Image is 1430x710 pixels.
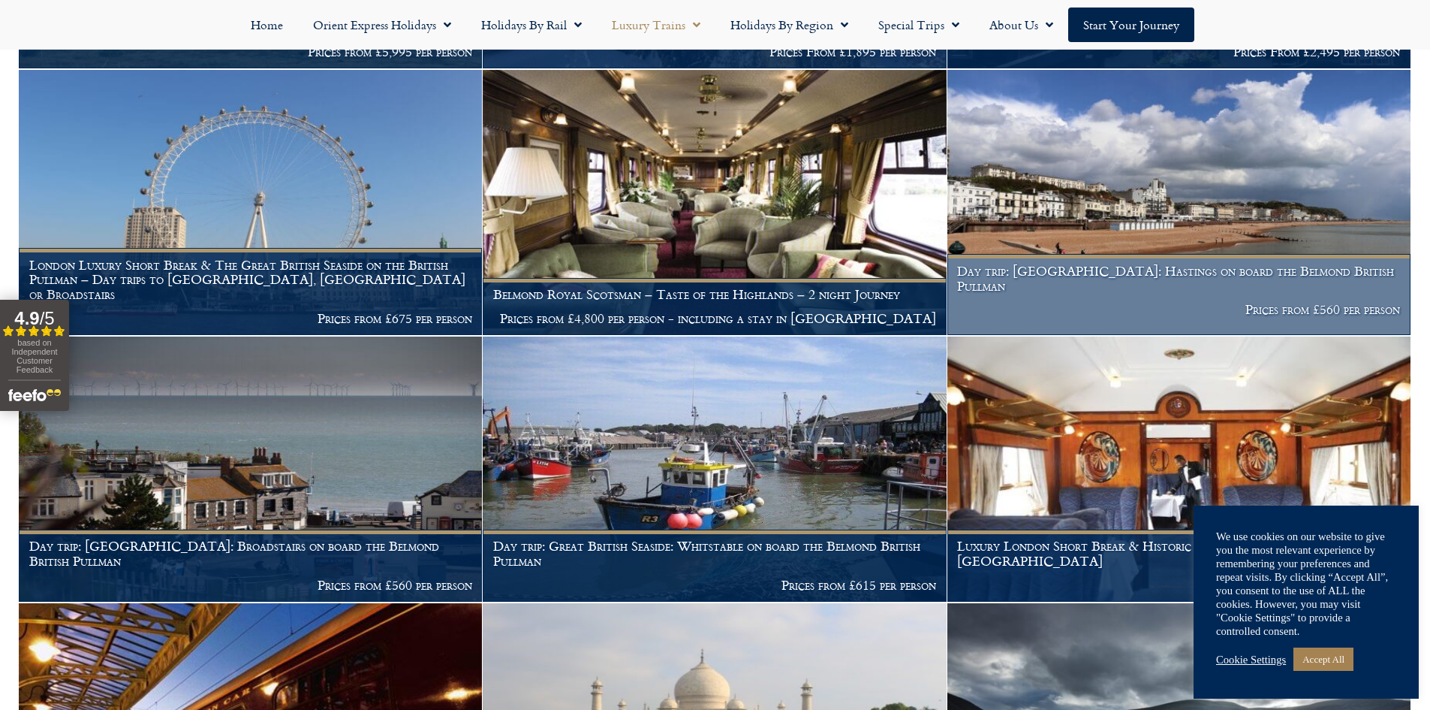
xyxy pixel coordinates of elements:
[483,337,947,603] a: Day trip: Great British Seaside: Whitstable on board the Belmond British Pullman Prices from £615...
[19,70,483,336] a: London Luxury Short Break & The Great British Seaside on the British Pullman – Day trips to [GEOG...
[8,8,1422,42] nav: Menu
[715,8,863,42] a: Holidays by Region
[29,311,472,326] p: Prices from £675 per person
[29,578,472,593] p: Prices from £560 per person
[1068,8,1194,42] a: Start your Journey
[957,539,1400,568] h1: Luxury London Short Break & Historic Bath on the [GEOGRAPHIC_DATA]
[863,8,974,42] a: Special Trips
[493,311,936,326] p: Prices from £4,800 per person - including a stay in [GEOGRAPHIC_DATA]
[29,258,472,302] h1: London Luxury Short Break & The Great British Seaside on the British Pullman – Day trips to [GEOG...
[1293,648,1353,671] a: Accept All
[493,44,936,59] p: Prices From £1,895 per person
[466,8,597,42] a: Holidays by Rail
[19,337,483,603] a: Day trip: [GEOGRAPHIC_DATA]: Broadstairs on board the Belmond British Pullman Prices from £560 pe...
[947,70,1411,336] a: Day trip: [GEOGRAPHIC_DATA]: Hastings on board the Belmond British Pullman Prices from £560 per p...
[493,539,936,568] h1: Day trip: Great British Seaside: Whitstable on board the Belmond British Pullman
[974,8,1068,42] a: About Us
[493,578,936,593] p: Prices from £615 per person
[1216,530,1396,638] div: We use cookies on our website to give you the most relevant experience by remembering your prefer...
[957,44,1400,59] p: Prices From £2,495 per person
[236,8,298,42] a: Home
[597,8,715,42] a: Luxury Trains
[29,539,472,568] h1: Day trip: [GEOGRAPHIC_DATA]: Broadstairs on board the Belmond British Pullman
[493,287,936,302] h1: Belmond Royal Scotsman – Taste of the Highlands – 2 night Journey
[947,337,1411,603] a: Luxury London Short Break & Historic Bath on the [GEOGRAPHIC_DATA] Prices from £695 per person
[957,302,1400,317] p: Prices from £560 per person
[957,264,1400,293] h1: Day trip: [GEOGRAPHIC_DATA]: Hastings on board the Belmond British Pullman
[957,578,1400,593] p: Prices from £695 per person
[483,70,947,336] a: Belmond Royal Scotsman – Taste of the Highlands – 2 night Journey Prices from £4,800 per person -...
[29,44,472,59] p: Prices from £5,995 per person
[1216,653,1286,666] a: Cookie Settings
[298,8,466,42] a: Orient Express Holidays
